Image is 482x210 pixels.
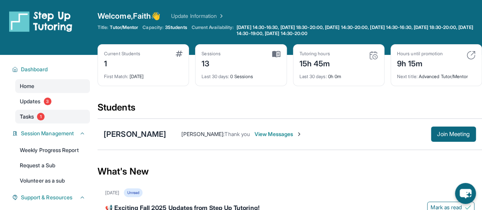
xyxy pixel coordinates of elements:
span: Home [20,82,34,90]
a: Updates3 [15,95,90,108]
span: [PERSON_NAME] : [181,131,224,137]
div: Current Students [104,51,140,57]
span: Tutor/Mentor [110,24,138,30]
span: Current Availability: [192,24,234,37]
img: Chevron Right [217,12,224,20]
span: Tasks [20,113,34,120]
div: [PERSON_NAME] [104,129,166,139]
span: Title: [98,24,108,30]
img: card [176,51,183,57]
a: Home [15,79,90,93]
span: Updates [20,98,41,105]
span: Capacity: [143,24,163,30]
span: Session Management [21,130,74,137]
div: Sessions [202,51,221,57]
div: 13 [202,57,221,69]
span: Dashboard [21,66,48,73]
span: Join Meeting [437,132,470,136]
span: 3 Students [165,24,187,30]
div: 15h 45m [299,57,330,69]
span: 1 [37,113,45,120]
div: Tutoring hours [299,51,330,57]
span: First Match : [104,74,128,79]
div: Advanced Tutor/Mentor [397,69,476,80]
div: Students [98,101,482,118]
div: Hours until promotion [397,51,443,57]
div: Unread [124,188,142,197]
a: Weekly Progress Report [15,143,90,157]
span: Last 30 days : [202,74,229,79]
span: Thank you [224,131,250,137]
img: card [272,51,280,58]
div: 9h 15m [397,57,443,69]
span: Next title : [397,74,418,79]
button: Support & Resources [18,194,85,201]
span: Welcome, Faith 👋 [98,11,160,21]
span: Support & Resources [21,194,72,201]
span: View Messages [255,130,302,138]
div: What's New [98,155,482,188]
div: 1 [104,57,140,69]
button: Session Management [18,130,85,137]
a: Update Information [171,12,224,20]
button: chat-button [455,183,476,204]
div: 0h 0m [299,69,378,80]
button: Dashboard [18,66,85,73]
div: [DATE] [105,190,119,196]
div: [DATE] [104,69,183,80]
img: logo [9,11,72,32]
a: Tasks1 [15,110,90,123]
span: [DATE] 14:30-16:30, [DATE] 18:30-20:00, [DATE] 14:30-20:00, [DATE] 14:30-16:30, [DATE] 18:30-20:0... [237,24,480,37]
a: Volunteer as a sub [15,174,90,188]
button: Join Meeting [431,127,476,142]
span: Last 30 days : [299,74,327,79]
span: 3 [44,98,51,105]
div: 0 Sessions [202,69,280,80]
a: Request a Sub [15,159,90,172]
img: Chevron-Right [296,131,302,137]
img: card [466,51,476,60]
a: [DATE] 14:30-16:30, [DATE] 18:30-20:00, [DATE] 14:30-20:00, [DATE] 14:30-16:30, [DATE] 18:30-20:0... [235,24,482,37]
img: card [369,51,378,60]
